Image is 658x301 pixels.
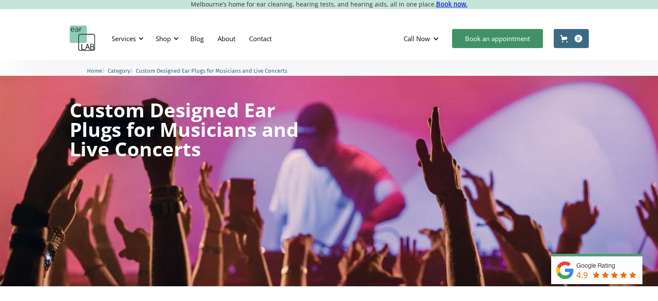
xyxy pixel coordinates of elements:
a: Book an appointment [452,29,543,48]
div: Shop [156,34,171,43]
div: Shop [151,26,181,52]
a: Custom Designed Ear Plugs for Musicians and Live Concerts [136,66,287,74]
li: 〉 [108,66,136,75]
div: Services [112,34,136,43]
div: 0 [575,35,582,42]
div: Services [106,26,146,52]
a: Blog [183,26,211,51]
a: Open cart [554,29,589,48]
a: Contact [242,26,279,51]
a: About [211,26,242,51]
a: Category [108,66,130,74]
h1: Custom Designed Ear Plugs for Musicians and Live Concerts [70,100,300,159]
a: Home [87,66,102,74]
li: 〉 [87,66,108,75]
div: Call Now [397,26,448,52]
a: home [70,26,96,52]
span: Category [108,68,130,74]
span: Home [87,68,102,74]
div: Call Now [404,34,430,43]
span: Custom Designed Ear Plugs for Musicians and Live Concerts [136,68,287,74]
